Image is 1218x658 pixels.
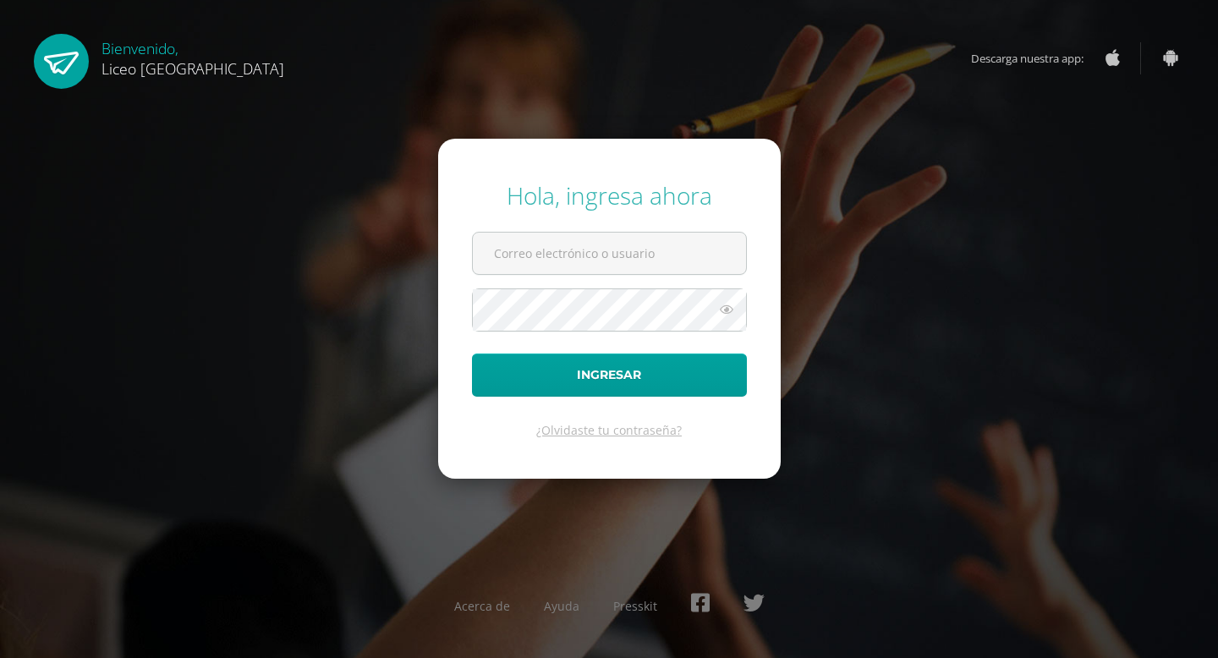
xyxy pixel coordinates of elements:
[101,58,284,79] span: Liceo [GEOGRAPHIC_DATA]
[101,34,284,79] div: Bienvenido,
[454,598,510,614] a: Acerca de
[472,179,747,211] div: Hola, ingresa ahora
[613,598,657,614] a: Presskit
[473,233,746,274] input: Correo electrónico o usuario
[472,354,747,397] button: Ingresar
[544,598,579,614] a: Ayuda
[536,422,682,438] a: ¿Olvidaste tu contraseña?
[971,42,1100,74] span: Descarga nuestra app:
